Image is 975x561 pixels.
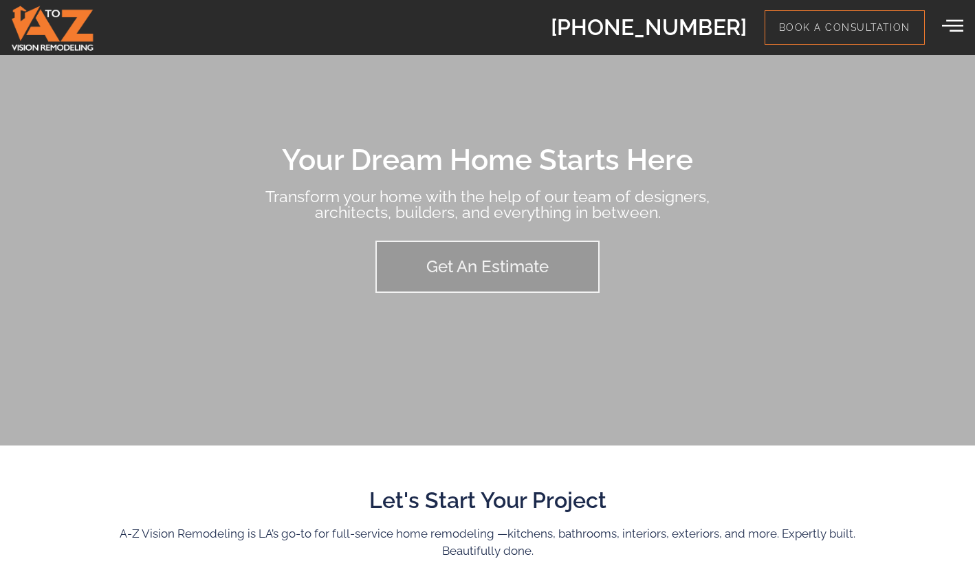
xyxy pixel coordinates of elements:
span: Book a Consultation [779,21,910,34]
h2: Transform your home with the help of our team of designers, architects, builders, and everything ... [248,188,727,220]
h2: Let's Start Your Project [96,489,879,511]
a: Book a Consultation [765,10,925,45]
a: Get An Estimate [375,241,600,293]
h1: Your Dream Home Starts Here [248,146,727,175]
h2: [PHONE_NUMBER] [551,16,747,38]
h2: A-Z Vision Remodeling is LA’s go-to for full-service home remodeling —kitchens, bathrooms, interi... [96,525,879,560]
span: Get An Estimate [426,258,549,275]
